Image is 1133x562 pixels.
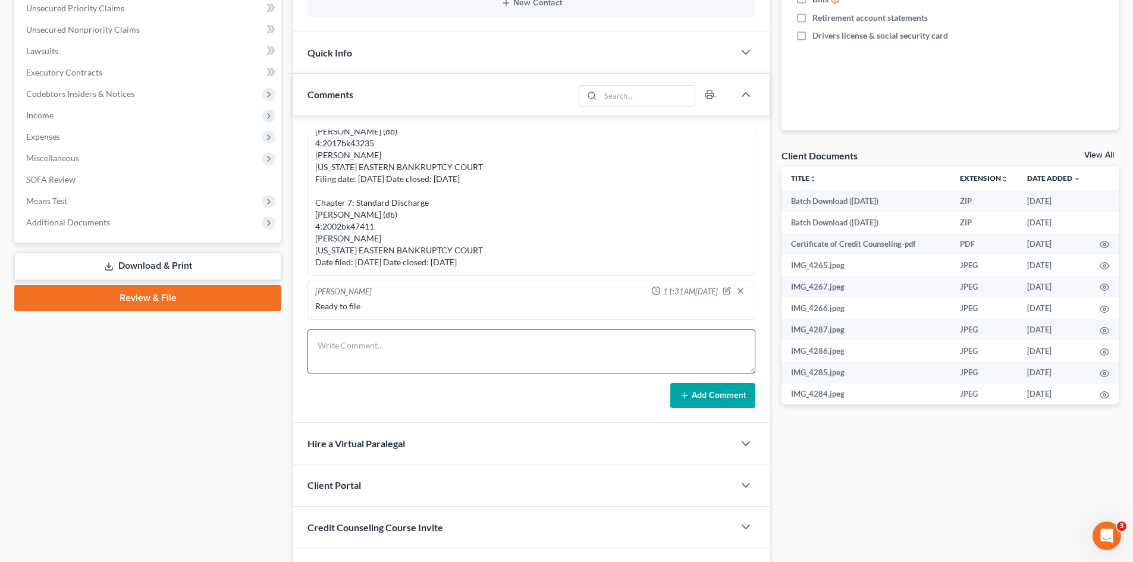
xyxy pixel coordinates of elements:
[1018,362,1090,383] td: [DATE]
[782,297,950,319] td: IMG_4266.jpeg
[1117,522,1126,531] span: 3
[315,300,748,312] div: Ready to file
[950,340,1018,362] td: JPEG
[950,362,1018,383] td: JPEG
[1018,276,1090,297] td: [DATE]
[1018,255,1090,276] td: [DATE]
[1018,340,1090,362] td: [DATE]
[26,174,76,184] span: SOFA Review
[17,62,281,83] a: Executory Contracts
[1018,297,1090,319] td: [DATE]
[307,89,353,100] span: Comments
[26,3,124,13] span: Unsecured Priority Claims
[950,233,1018,255] td: PDF
[670,383,755,408] button: Add Comment
[663,286,718,297] span: 11:31AM[DATE]
[1018,384,1090,405] td: [DATE]
[26,67,102,77] span: Executory Contracts
[782,190,950,212] td: Batch Download ([DATE])
[950,190,1018,212] td: ZIP
[1018,212,1090,233] td: [DATE]
[950,212,1018,233] td: ZIP
[960,174,1008,183] a: Extensionunfold_more
[307,47,352,58] span: Quick Info
[14,285,281,311] a: Review & File
[1084,151,1114,159] a: View All
[26,196,67,206] span: Means Test
[26,24,140,34] span: Unsecured Nonpriority Claims
[1093,522,1121,550] iframe: Intercom live chat
[782,362,950,383] td: IMG_4285.jpeg
[26,110,54,120] span: Income
[26,131,60,142] span: Expenses
[315,286,372,298] div: [PERSON_NAME]
[950,255,1018,276] td: JPEG
[17,19,281,40] a: Unsecured Nonpriority Claims
[809,175,817,183] i: unfold_more
[601,86,695,106] input: Search...
[950,276,1018,297] td: JPEG
[26,89,134,99] span: Codebtors Insiders & Notices
[791,174,817,183] a: Titleunfold_more
[26,217,110,227] span: Additional Documents
[307,479,361,491] span: Client Portal
[307,522,443,533] span: Credit Counseling Course Invite
[1027,174,1081,183] a: Date Added expand_more
[812,30,948,42] span: Drivers license & social security card
[17,169,281,190] a: SOFA Review
[782,212,950,233] td: Batch Download ([DATE])
[782,340,950,362] td: IMG_4286.jpeg
[26,46,58,56] span: Lawsuits
[782,255,950,276] td: IMG_4265.jpeg
[782,319,950,340] td: IMG_4287.jpeg
[782,233,950,255] td: Certificate of Credit Counseling-pdf
[14,252,281,280] a: Download & Print
[307,438,405,449] span: Hire a Virtual Paralegal
[812,12,928,24] span: Retirement account statements
[1018,233,1090,255] td: [DATE]
[950,297,1018,319] td: JPEG
[1001,175,1008,183] i: unfold_more
[26,153,79,163] span: Miscellaneous
[1018,190,1090,212] td: [DATE]
[782,276,950,297] td: IMG_4267.jpeg
[782,149,858,162] div: Client Documents
[1074,175,1081,183] i: expand_more
[782,384,950,405] td: IMG_4284.jpeg
[1018,319,1090,340] td: [DATE]
[17,40,281,62] a: Lawsuits
[950,319,1018,340] td: JPEG
[950,384,1018,405] td: JPEG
